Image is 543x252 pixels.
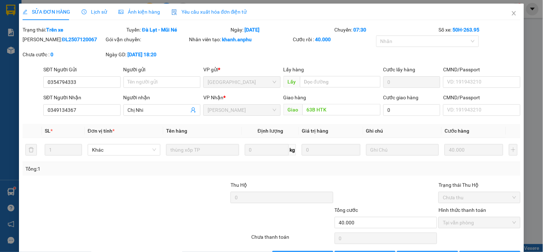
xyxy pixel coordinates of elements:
span: Gửi: [6,6,17,14]
img: icon [171,9,177,15]
button: delete [25,144,37,156]
span: user-add [190,107,196,113]
b: khanh.anphu [222,37,252,42]
div: Người gửi [123,66,200,73]
b: 07:30 [354,27,367,33]
div: SĐT Người Nhận [43,94,120,101]
span: Tổng cước [335,207,358,213]
input: 0 [302,144,360,156]
div: [PERSON_NAME]: [23,35,104,43]
span: Tại văn phòng [443,217,516,228]
span: kg [289,144,296,156]
div: Gói vận chuyển: [106,35,188,43]
span: Giá trị hàng [302,128,328,134]
span: clock-circle [82,9,87,14]
b: 0 [50,52,53,57]
span: Giao hàng [283,95,306,100]
div: VP gửi [203,66,280,73]
span: Lấy hàng [283,67,304,72]
span: VP Nhận [203,95,223,100]
th: Ghi chú [363,124,442,138]
div: 0917904584 [6,22,79,32]
label: Cước giao hàng [383,95,419,100]
div: 40.000 [5,37,80,45]
div: Cước rồi : [293,35,375,43]
div: Ngày: [230,26,334,34]
input: Dọc đường [300,76,380,87]
div: Chuyến: [334,26,438,34]
span: SL [76,49,86,59]
span: Yêu cầu xuất hóa đơn điện tử [171,9,247,15]
span: close [511,10,517,16]
span: Tên hàng [166,128,187,134]
input: Cước giao hàng [383,104,441,116]
b: [DATE] 18:20 [128,52,157,57]
div: Tên hàng: 1t hồng ( : 2 ) [6,49,141,58]
span: Cước hàng [445,128,469,134]
span: Giao [283,104,302,115]
div: Nhân viên tạo: [189,35,292,43]
div: 0913658212 [84,22,141,32]
input: Dọc đường [302,104,380,115]
div: Chưa cước : [23,51,104,58]
b: 40.000 [315,37,331,42]
span: Ảnh kiện hàng [118,9,160,15]
b: Đà Lạt - Mũi Né [142,27,177,33]
b: ĐL2507120067 [62,37,97,42]
div: Tuyến: [126,26,230,34]
input: Ghi Chú [366,144,439,156]
span: Lịch sử [82,9,107,15]
div: Trạng thái Thu Hộ [438,181,520,189]
span: SỬA ĐƠN HÀNG [23,9,70,15]
b: [DATE] [244,27,260,33]
div: CMND/Passport [443,94,520,101]
label: Hình thức thanh toán [438,207,486,213]
span: Định lượng [258,128,283,134]
div: [GEOGRAPHIC_DATA] [6,6,79,22]
b: 50H-263.95 [452,27,479,33]
span: edit [23,9,28,14]
span: Khác [92,144,156,155]
span: Chưa thu [443,192,516,203]
div: [PERSON_NAME] [84,6,141,22]
input: Cước lấy hàng [383,76,441,88]
div: Số xe: [438,26,521,34]
b: Trên xe [46,27,63,33]
div: Chưa thanh toán [251,233,334,246]
span: Nhận: [84,6,101,14]
div: Tổng: 1 [25,165,210,173]
div: Ngày GD: [106,51,188,58]
div: Trạng thái: [22,26,126,34]
span: Thu Hộ [231,182,247,188]
span: Đà Lạt [208,77,276,87]
span: SL [45,128,50,134]
button: Close [504,4,524,24]
input: 0 [445,144,503,156]
div: CMND/Passport [443,66,520,73]
span: Lấy [283,76,300,87]
span: Phan Thiết [208,105,276,115]
div: Người nhận [123,94,200,101]
div: SĐT Người Gửi [43,66,120,73]
span: CƯỚC RỒI : [5,37,39,45]
input: VD: Bàn, Ghế [166,144,239,156]
label: Cước lấy hàng [383,67,416,72]
button: plus [509,144,518,156]
span: picture [118,9,123,14]
span: Đơn vị tính [88,128,115,134]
